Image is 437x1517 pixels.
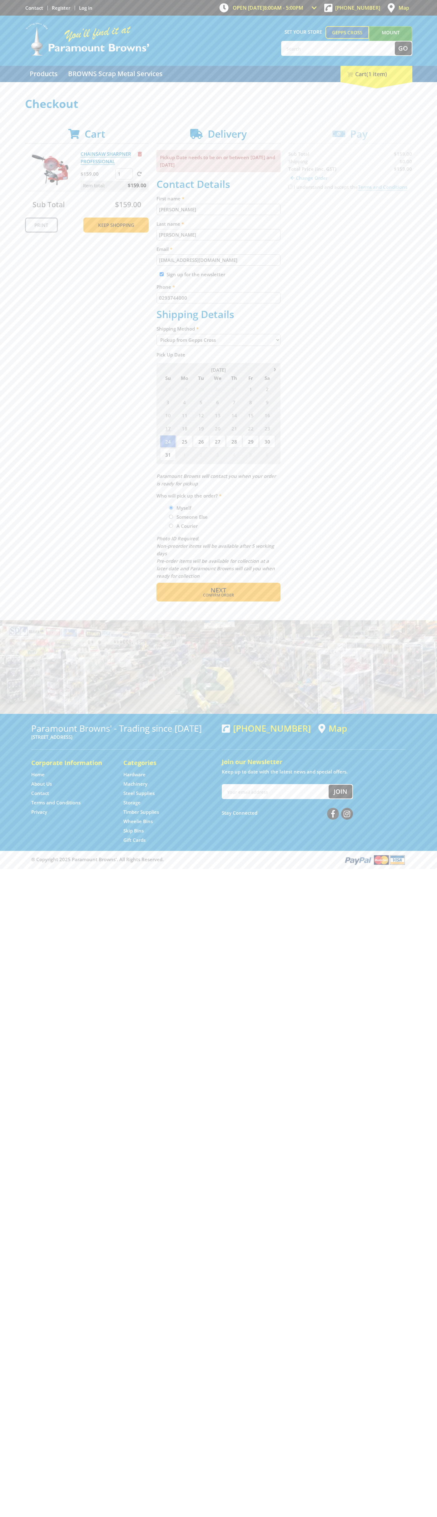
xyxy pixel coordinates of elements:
span: 8 [243,396,259,408]
span: 6 [259,448,275,461]
span: Set your store [281,26,326,37]
h3: Paramount Browns' - Trading since [DATE] [31,723,216,733]
span: 10 [160,409,176,421]
h2: Contact Details [156,178,281,190]
label: Phone [156,283,281,291]
span: Th [226,374,242,382]
label: A Courier [174,521,200,531]
a: Go to the BROWNS Scrap Metal Services page [63,66,167,82]
span: 19 [193,422,209,434]
span: 18 [176,422,192,434]
input: Please enter your last name. [156,229,281,240]
span: Su [160,374,176,382]
h2: Shipping Details [156,308,281,320]
a: Go to the Contact page [31,790,49,797]
h1: Checkout [25,98,412,110]
p: Keep up to date with the latest news and special offers. [222,768,406,775]
span: $159.00 [128,181,146,190]
label: Last name [156,220,281,228]
span: 9 [259,396,275,408]
a: Go to the registration page [52,5,70,11]
span: 15 [243,409,259,421]
span: 22 [243,422,259,434]
span: 6 [210,396,226,408]
a: Go to the Hardware page [123,771,146,778]
h5: Join our Newsletter [222,758,406,766]
a: Go to the Gift Cards page [123,837,146,843]
input: Your email address [222,785,329,798]
span: 5 [243,448,259,461]
span: 3 [160,396,176,408]
span: 23 [259,422,275,434]
a: View a map of Gepps Cross location [318,723,347,734]
span: 30 [210,383,226,395]
label: Shipping Method [156,325,281,332]
a: Print [25,218,58,233]
button: Join [329,785,352,798]
img: CHAINSAW SHARPNER PROFESSIONAL [31,150,68,188]
h5: Categories [123,758,203,767]
span: 29 [243,435,259,448]
a: Go to the Terms and Conditions page [31,799,81,806]
span: 11 [176,409,192,421]
p: $159.00 [81,170,114,178]
span: 24 [160,435,176,448]
span: 1 [243,383,259,395]
span: 4 [226,448,242,461]
span: 28 [176,383,192,395]
a: Go to the Steel Supplies page [123,790,155,797]
a: Go to the Privacy page [31,809,47,815]
a: Go to the Storage page [123,799,141,806]
span: 2 [193,448,209,461]
span: 17 [160,422,176,434]
a: Go to the Machinery page [123,781,147,787]
span: Next [211,586,226,594]
label: First name [156,195,281,202]
div: [PHONE_NUMBER] [222,723,311,733]
span: Delivery [208,127,247,140]
div: ® Copyright 2025 Paramount Browns'. All Rights Reserved. [25,854,412,866]
span: 28 [226,435,242,448]
label: Who will pick up the order? [156,492,281,499]
a: Log in [79,5,92,11]
label: Sign up for the newsletter [166,271,225,277]
a: Go to the Contact page [25,5,43,11]
span: 29 [193,383,209,395]
span: 30 [259,435,275,448]
span: [DATE] [211,367,226,373]
span: 8:00am - 5:00pm [264,4,303,11]
span: 1 [176,448,192,461]
label: Someone Else [174,512,210,522]
div: Cart [340,66,412,82]
input: Please select who will pick up the order. [169,515,173,519]
button: Go [395,42,412,55]
span: Mo [176,374,192,382]
input: Please enter your email address. [156,254,281,266]
a: Go to the Skip Bins page [123,827,144,834]
label: Myself [174,503,193,513]
span: 27 [210,435,226,448]
input: Please enter your first name. [156,204,281,215]
label: Email [156,245,281,253]
a: CHAINSAW SHARPNER PROFESSIONAL [81,151,131,165]
input: Please select who will pick up the order. [169,506,173,510]
span: 5 [193,396,209,408]
input: Search [282,42,395,55]
a: Keep Shopping [83,218,149,233]
input: Please enter your telephone number. [156,292,281,303]
span: 26 [193,435,209,448]
a: Mount [PERSON_NAME] [369,26,412,50]
span: 25 [176,435,192,448]
em: Paramount Browns will contact you when your order is ready for pickup [156,473,276,487]
span: We [210,374,226,382]
span: 13 [210,409,226,421]
a: Remove from cart [138,151,142,157]
p: Item total: [81,181,149,190]
span: 31 [226,383,242,395]
span: 3 [210,448,226,461]
a: Gepps Cross [325,26,369,39]
span: Confirm order [170,593,267,597]
span: Sa [259,374,275,382]
span: 16 [259,409,275,421]
label: Pick Up Date [156,351,281,358]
